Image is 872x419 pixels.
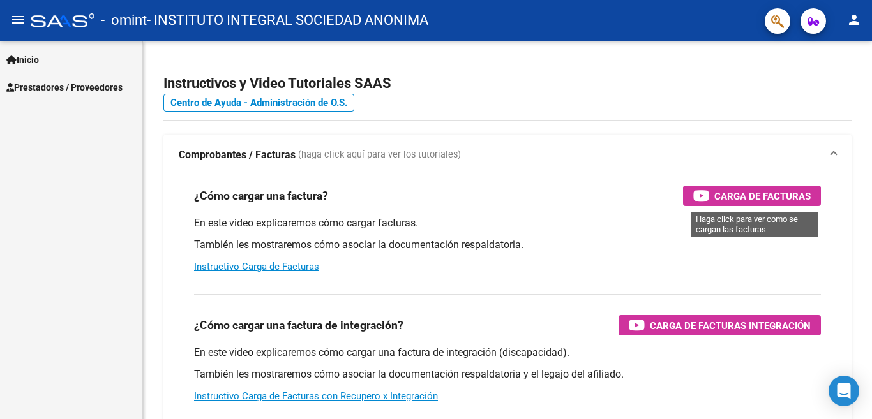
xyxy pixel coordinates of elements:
[6,80,123,94] span: Prestadores / Proveedores
[163,94,354,112] a: Centro de Ayuda - Administración de O.S.
[619,315,821,335] button: Carga de Facturas Integración
[6,53,39,67] span: Inicio
[194,390,438,402] a: Instructivo Carga de Facturas con Recupero x Integración
[163,71,852,96] h2: Instructivos y Video Tutoriales SAAS
[714,188,811,204] span: Carga de Facturas
[194,261,319,272] a: Instructivo Carga de Facturas
[179,148,296,162] strong: Comprobantes / Facturas
[194,316,403,334] h3: ¿Cómo cargar una factura de integración?
[683,186,821,206] button: Carga de Facturas
[194,367,821,381] p: También les mostraremos cómo asociar la documentación respaldatoria y el legajo del afiliado.
[194,216,821,230] p: En este video explicaremos cómo cargar facturas.
[650,318,811,334] span: Carga de Facturas Integración
[194,346,821,360] p: En este video explicaremos cómo cargar una factura de integración (discapacidad).
[846,12,862,27] mat-icon: person
[147,6,428,34] span: - INSTITUTO INTEGRAL SOCIEDAD ANONIMA
[829,376,859,406] div: Open Intercom Messenger
[163,135,852,175] mat-expansion-panel-header: Comprobantes / Facturas (haga click aquí para ver los tutoriales)
[101,6,147,34] span: - omint
[194,187,328,205] h3: ¿Cómo cargar una factura?
[298,148,461,162] span: (haga click aquí para ver los tutoriales)
[10,12,26,27] mat-icon: menu
[194,238,821,252] p: También les mostraremos cómo asociar la documentación respaldatoria.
